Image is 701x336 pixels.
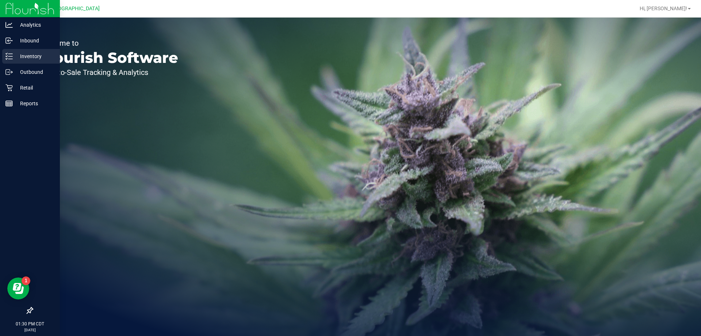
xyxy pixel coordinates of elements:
[13,83,57,92] p: Retail
[13,68,57,76] p: Outbound
[5,100,13,107] inline-svg: Reports
[3,327,57,333] p: [DATE]
[5,53,13,60] inline-svg: Inventory
[5,37,13,44] inline-svg: Inbound
[7,278,29,299] iframe: Resource center
[5,21,13,29] inline-svg: Analytics
[22,276,30,285] iframe: Resource center unread badge
[50,5,100,12] span: [GEOGRAPHIC_DATA]
[640,5,687,11] span: Hi, [PERSON_NAME]!
[5,68,13,76] inline-svg: Outbound
[13,20,57,29] p: Analytics
[39,39,178,47] p: Welcome to
[39,50,178,65] p: Flourish Software
[39,69,178,76] p: Seed-to-Sale Tracking & Analytics
[3,321,57,327] p: 01:30 PM CDT
[13,52,57,61] p: Inventory
[13,36,57,45] p: Inbound
[5,84,13,91] inline-svg: Retail
[13,99,57,108] p: Reports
